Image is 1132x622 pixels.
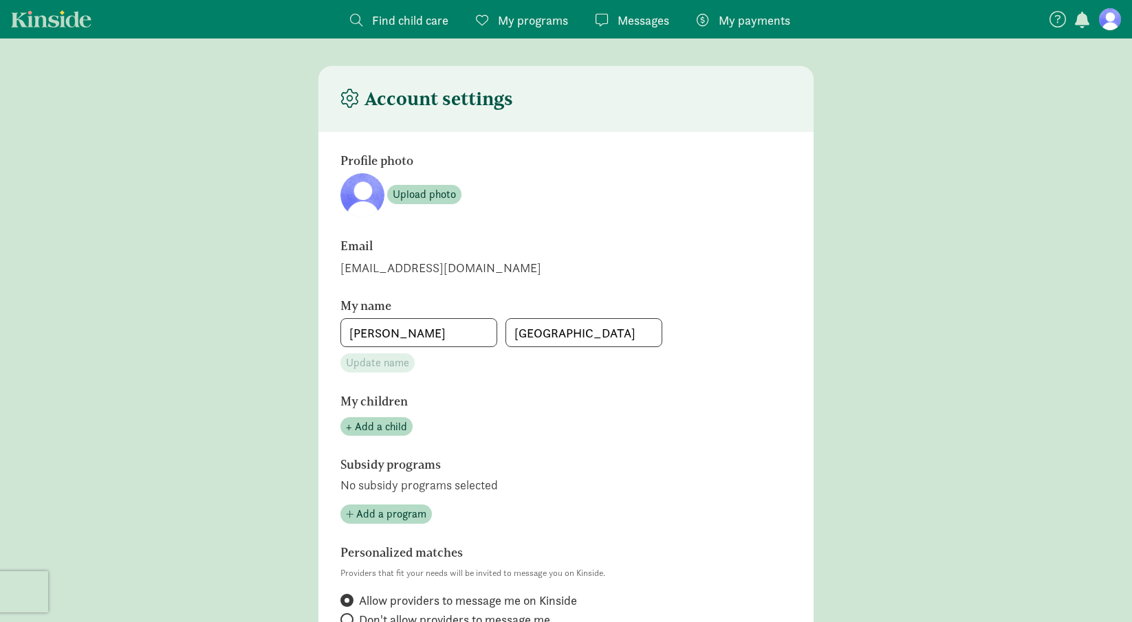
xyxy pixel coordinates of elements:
h6: My children [340,395,719,408]
button: + Add a child [340,417,413,436]
span: My programs [498,11,568,30]
span: Find child care [372,11,448,30]
h6: Personalized matches [340,546,719,559]
input: Last name [506,319,662,346]
span: + Add a child [346,419,407,435]
span: Update name [346,355,409,371]
p: No subsidy programs selected [340,477,792,493]
span: Upload photo [393,186,456,203]
button: Upload photo [387,185,461,204]
div: [EMAIL_ADDRESS][DOMAIN_NAME] [340,258,792,277]
span: My payments [719,11,790,30]
button: Update name [340,353,415,373]
a: Kinside [11,10,91,27]
h6: Profile photo [340,154,719,168]
span: Messages [618,11,669,30]
button: Add a program [340,504,432,524]
span: Add a program [356,506,426,522]
span: Allow providers to message me on Kinside [359,592,577,609]
input: First name [341,319,497,346]
h6: Subsidy programs [340,458,719,471]
h6: My name [340,299,719,313]
p: Providers that fit your needs will be invited to message you on Kinside. [340,565,792,581]
h4: Account settings [340,88,513,110]
h6: Email [340,239,719,253]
